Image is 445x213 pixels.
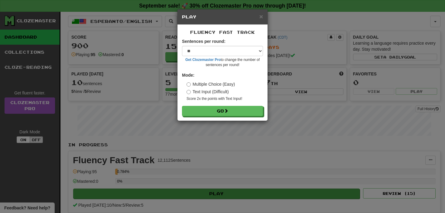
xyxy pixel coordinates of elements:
[182,57,263,68] small: to change the number of sentences per round!
[187,96,263,101] small: Score 2x the points with Text Input !
[182,106,263,116] button: Go
[259,13,263,20] button: Close
[259,13,263,20] span: ×
[182,14,263,20] h5: Play
[187,89,229,95] label: Text Input (Difficult)
[185,58,221,62] a: Get Clozemaster Pro
[187,82,191,87] input: Multiple Choice (Easy)
[182,38,226,44] label: Sentences per round:
[187,81,235,87] label: Multiple Choice (Easy)
[182,73,194,78] strong: Mode:
[190,30,255,35] span: Fluency Fast Track
[187,90,191,94] input: Text Input (Difficult)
